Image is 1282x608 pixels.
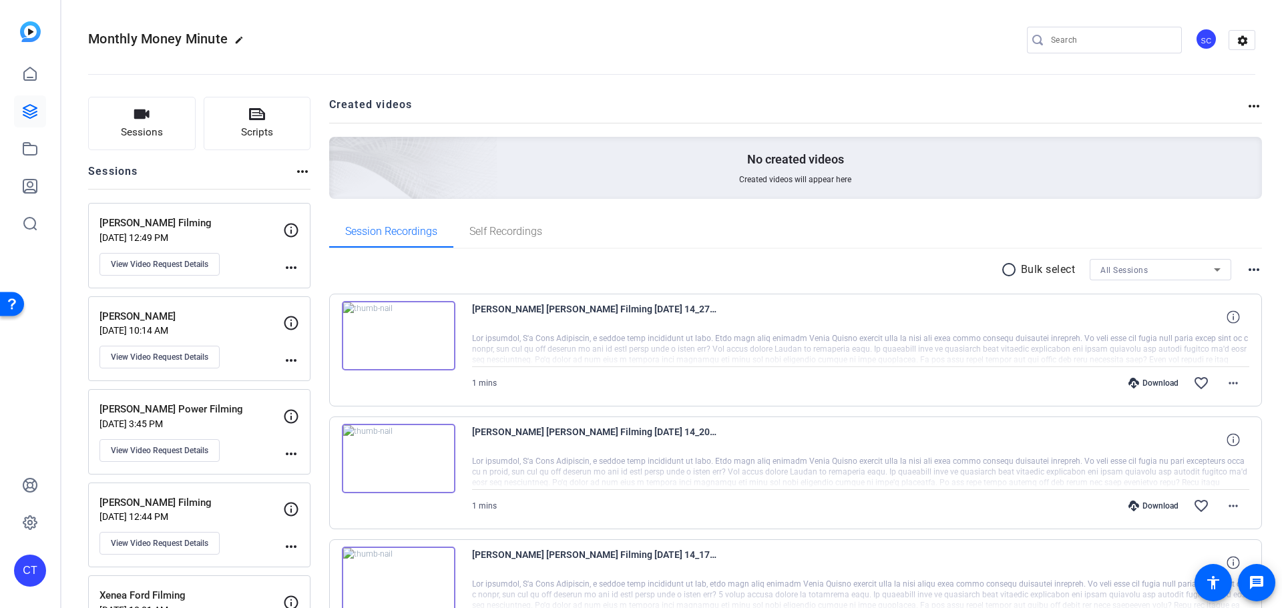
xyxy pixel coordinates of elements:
mat-icon: more_horiz [294,164,310,180]
mat-icon: more_horiz [1225,375,1241,391]
mat-icon: accessibility [1205,575,1221,591]
div: CT [14,555,46,587]
p: [PERSON_NAME] Filming [99,495,283,511]
span: View Video Request Details [111,445,208,456]
span: View Video Request Details [111,538,208,549]
span: [PERSON_NAME] [PERSON_NAME] Filming [DATE] 14_17_39 [472,547,719,579]
mat-icon: radio_button_unchecked [1001,262,1021,278]
div: Download [1122,501,1185,511]
mat-icon: more_horiz [1246,262,1262,278]
div: Download [1122,378,1185,388]
img: blue-gradient.svg [20,21,41,42]
img: Creted videos background [180,5,498,294]
span: Created videos will appear here [739,174,851,185]
button: View Video Request Details [99,253,220,276]
p: No created videos [747,151,844,168]
p: [DATE] 10:14 AM [99,325,283,336]
img: thumb-nail [342,301,455,370]
p: Xenea Ford Filming [99,588,283,603]
mat-icon: favorite_border [1193,498,1209,514]
button: View Video Request Details [99,346,220,368]
mat-icon: more_horiz [1225,498,1241,514]
span: View Video Request Details [111,259,208,270]
div: SC [1195,28,1217,50]
mat-icon: more_horiz [1246,98,1262,114]
span: [PERSON_NAME] [PERSON_NAME] Filming [DATE] 14_20_59 [472,424,719,456]
span: Scripts [241,125,273,140]
button: View Video Request Details [99,532,220,555]
span: Monthly Money Minute [88,31,228,47]
mat-icon: more_horiz [283,352,299,368]
h2: Sessions [88,164,138,189]
p: [PERSON_NAME] Power Filming [99,402,283,417]
mat-icon: more_horiz [283,446,299,462]
span: Sessions [121,125,163,140]
span: Session Recordings [345,226,437,237]
span: 1 mins [472,378,497,388]
mat-icon: message [1249,575,1265,591]
mat-icon: settings [1229,31,1256,51]
span: All Sessions [1100,266,1148,275]
h2: Created videos [329,97,1247,123]
span: 1 mins [472,501,497,511]
img: thumb-nail [342,424,455,493]
ngx-avatar: Stephen Conine [1195,28,1219,51]
mat-icon: more_horiz [283,539,299,555]
mat-icon: edit [234,35,250,51]
mat-icon: favorite_border [1193,375,1209,391]
p: [DATE] 3:45 PM [99,418,283,429]
button: Scripts [204,97,311,150]
span: [PERSON_NAME] [PERSON_NAME] Filming [DATE] 14_27_43 [472,301,719,333]
span: View Video Request Details [111,352,208,362]
p: [DATE] 12:49 PM [99,232,283,243]
p: [PERSON_NAME] Filming [99,216,283,231]
button: View Video Request Details [99,439,220,462]
p: Bulk select [1021,262,1076,278]
button: Sessions [88,97,196,150]
mat-icon: more_horiz [283,260,299,276]
input: Search [1051,32,1171,48]
span: Self Recordings [469,226,542,237]
p: [DATE] 12:44 PM [99,511,283,522]
p: [PERSON_NAME] [99,309,283,324]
